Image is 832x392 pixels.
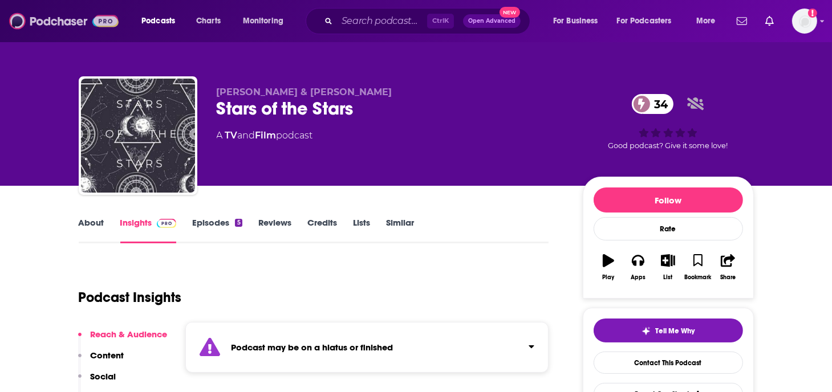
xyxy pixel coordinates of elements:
[427,14,454,28] span: Ctrl K
[78,329,168,350] button: Reach & Audience
[583,87,754,157] div: 34Good podcast? Give it some love!
[255,130,277,141] a: Film
[189,12,228,30] a: Charts
[792,9,817,34] button: Show profile menu
[500,7,520,18] span: New
[594,352,743,374] a: Contact This Podcast
[732,11,752,31] a: Show notifications dropdown
[553,13,598,29] span: For Business
[316,8,541,34] div: Search podcasts, credits, & more...
[688,12,730,30] button: open menu
[792,9,817,34] span: Logged in as TaraKennedy
[594,318,743,342] button: tell me why sparkleTell Me Why
[141,13,175,29] span: Podcasts
[664,274,673,281] div: List
[623,247,653,288] button: Apps
[225,130,238,141] a: TV
[386,217,414,243] a: Similar
[617,13,672,29] span: For Podcasters
[243,13,283,29] span: Monitoring
[642,326,651,336] img: tell me why sparkle
[594,217,743,240] div: Rate
[238,130,255,141] span: and
[792,9,817,34] img: User Profile
[307,217,337,243] a: Credits
[9,10,119,32] img: Podchaser - Follow, Share and Rate Podcasts
[217,129,313,142] div: A podcast
[610,12,688,30] button: open menu
[258,217,291,243] a: Reviews
[337,12,427,30] input: Search podcasts, credits, & more...
[120,217,177,243] a: InsightsPodchaser Pro
[643,94,674,114] span: 34
[196,13,221,29] span: Charts
[545,12,612,30] button: open menu
[594,247,623,288] button: Play
[720,274,736,281] div: Share
[653,247,683,288] button: List
[655,326,695,336] span: Tell Me Why
[185,322,549,373] section: Click to expand status details
[79,289,182,306] h1: Podcast Insights
[81,79,195,193] img: Stars of the Stars
[78,371,116,392] button: Social
[235,219,242,227] div: 5
[468,18,516,24] span: Open Advanced
[353,217,370,243] a: Lists
[91,350,124,361] p: Content
[683,247,713,288] button: Bookmark
[696,13,716,29] span: More
[217,87,392,97] span: [PERSON_NAME] & [PERSON_NAME]
[192,217,242,243] a: Episodes5
[632,94,674,114] a: 34
[78,350,124,371] button: Content
[761,11,778,31] a: Show notifications dropdown
[133,12,190,30] button: open menu
[713,247,742,288] button: Share
[79,217,104,243] a: About
[808,9,817,18] svg: Add a profile image
[232,342,393,353] strong: Podcast may be on a hiatus or finished
[235,12,298,30] button: open menu
[684,274,711,281] div: Bookmark
[631,274,646,281] div: Apps
[602,274,614,281] div: Play
[157,219,177,228] img: Podchaser Pro
[91,371,116,382] p: Social
[594,187,743,213] button: Follow
[608,141,728,150] span: Good podcast? Give it some love!
[91,329,168,340] p: Reach & Audience
[463,14,521,28] button: Open AdvancedNew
